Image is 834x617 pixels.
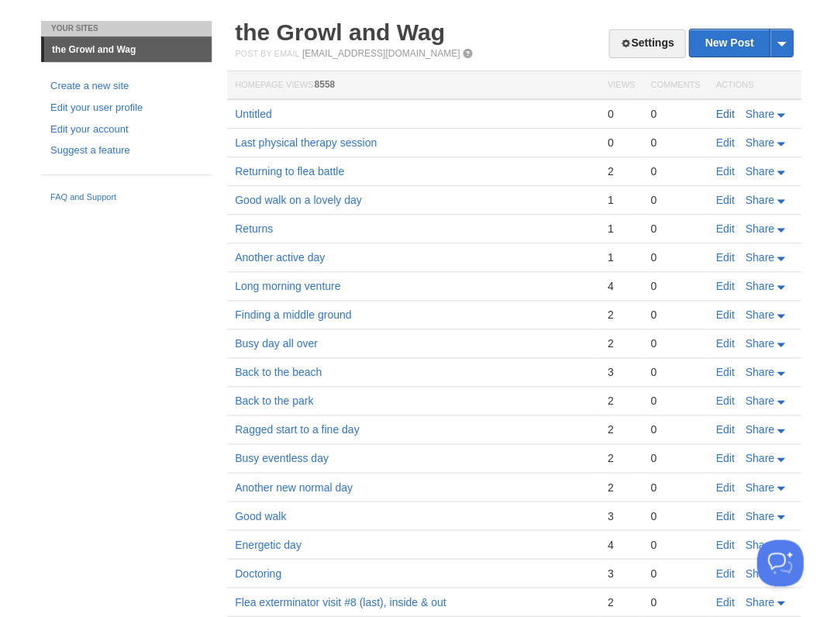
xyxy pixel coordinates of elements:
div: 0 [650,451,700,465]
a: New Post [689,29,792,57]
span: Share [745,509,774,522]
div: 0 [650,336,700,350]
span: Post by Email [235,49,299,58]
div: 0 [650,566,700,580]
a: Returning to flea battle [235,165,344,178]
a: Returns [235,222,273,235]
div: 2 [607,336,634,350]
div: 1 [607,193,634,207]
div: 0 [650,107,700,121]
a: FAQ and Support [50,191,202,205]
a: Busy day all over [235,337,318,350]
a: Back to the beach [235,366,322,378]
div: 0 [650,595,700,608]
a: Edit [715,194,734,206]
a: the Growl and Wag [235,19,445,45]
span: Share [745,194,774,206]
a: Good walk [235,509,286,522]
span: Share [745,280,774,292]
div: 0 [650,422,700,436]
div: 0 [650,308,700,322]
span: Share [745,423,774,436]
span: Share [745,108,774,120]
a: [EMAIL_ADDRESS][DOMAIN_NAME] [302,48,460,59]
div: 0 [650,537,700,551]
span: Share [745,538,774,550]
a: Edit [715,222,734,235]
a: Edit [715,280,734,292]
span: Share [745,165,774,178]
a: Suggest a feature [50,143,202,159]
div: 0 [650,508,700,522]
div: 4 [607,279,634,293]
span: Share [745,481,774,493]
th: Comments [643,71,708,100]
span: Share [745,251,774,264]
div: 0 [650,222,700,236]
a: Doctoring [235,567,281,579]
span: Share [745,452,774,464]
span: Share [745,595,774,608]
div: 0 [650,394,700,408]
span: Share [745,567,774,579]
a: Edit [715,165,734,178]
a: Settings [608,29,685,58]
a: Flea exterminator visit #8 (last), inside & out [235,595,446,608]
a: Edit [715,395,734,407]
a: Edit [715,423,734,436]
div: 2 [607,164,634,178]
div: 0 [650,136,700,150]
th: Views [599,71,642,100]
a: the Growl and Wag [44,37,212,62]
a: Long morning venture [235,280,340,292]
a: Edit [715,567,734,579]
a: Untitled [235,108,271,120]
a: Energetic day [235,538,302,550]
a: Another active day [235,251,325,264]
a: Edit [715,366,734,378]
div: 1 [607,222,634,236]
a: Create a new site [50,78,202,95]
a: Edit your user profile [50,100,202,116]
a: Edit [715,595,734,608]
a: Edit [715,337,734,350]
span: Share [745,395,774,407]
span: Share [745,136,774,149]
div: 2 [607,394,634,408]
span: Share [745,366,774,378]
div: 0 [650,250,700,264]
span: Share [745,337,774,350]
div: 1 [607,250,634,264]
th: Homepage Views [227,71,599,100]
iframe: Help Scout Beacon - Open [756,539,803,586]
span: Share [745,222,774,235]
div: 4 [607,537,634,551]
a: Edit [715,136,734,149]
div: 2 [607,451,634,465]
a: Another new normal day [235,481,353,493]
a: Ragged start to a fine day [235,423,359,436]
a: Edit [715,509,734,522]
span: 8558 [314,79,335,90]
div: 0 [650,279,700,293]
li: Your Sites [41,21,212,36]
a: Good walk on a lovely day [235,194,361,206]
span: Share [745,308,774,321]
th: Actions [708,71,801,100]
div: 3 [607,365,634,379]
div: 0 [607,136,634,150]
div: 0 [650,164,700,178]
div: 0 [650,365,700,379]
div: 2 [607,308,634,322]
div: 2 [607,480,634,494]
a: Edit [715,538,734,550]
a: Edit [715,308,734,321]
div: 3 [607,566,634,580]
div: 2 [607,422,634,436]
div: 0 [607,107,634,121]
a: Edit your account [50,122,202,138]
div: 0 [650,480,700,494]
a: Edit [715,452,734,464]
a: Edit [715,251,734,264]
a: Finding a middle ground [235,308,351,321]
